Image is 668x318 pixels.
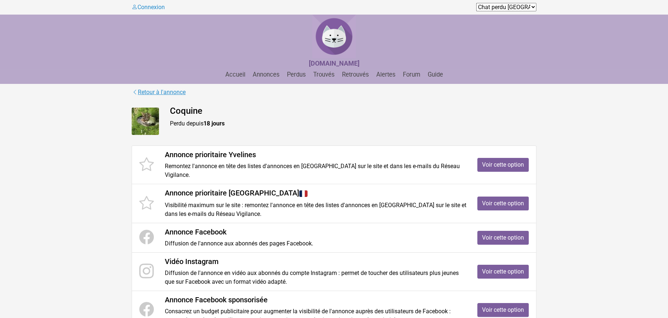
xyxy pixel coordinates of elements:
h4: Annonce Facebook [165,228,466,236]
strong: 18 jours [203,120,225,127]
a: Perdus [284,71,309,78]
a: Alertes [373,71,399,78]
h4: Coquine [170,106,536,116]
h4: Annonce Facebook sponsorisée [165,295,466,304]
img: Chat Perdu France [312,15,356,58]
a: Annonces [250,71,283,78]
a: Guide [425,71,446,78]
a: Connexion [132,4,165,11]
a: Accueil [222,71,248,78]
a: Retrouvés [339,71,372,78]
a: Voir cette option [477,231,529,245]
p: Visibilité maximum sur le site : remontez l'annonce en tête des listes d'annonces en [GEOGRAPHIC_... [165,201,466,218]
a: [DOMAIN_NAME] [309,60,360,67]
p: Remontez l'annonce en tête des listes d'annonces en [GEOGRAPHIC_DATA] sur le site et dans les e-m... [165,162,466,179]
h4: Vidéo Instagram [165,257,466,266]
a: Retour à l'annonce [132,88,186,97]
h4: Annonce prioritaire Yvelines [165,150,466,159]
a: Voir cette option [477,197,529,210]
img: France [299,189,308,198]
strong: [DOMAIN_NAME] [309,59,360,67]
a: Trouvés [310,71,338,78]
a: Voir cette option [477,158,529,172]
p: Diffusion de l'annonce en vidéo aux abonnés du compte Instagram : permet de toucher des utilisate... [165,269,466,286]
a: Voir cette option [477,265,529,279]
a: Forum [400,71,423,78]
p: Perdu depuis [170,119,536,128]
p: Diffusion de l'annonce aux abonnés des pages Facebook. [165,239,466,248]
h4: Annonce prioritaire [GEOGRAPHIC_DATA] [165,189,466,198]
a: Voir cette option [477,303,529,317]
